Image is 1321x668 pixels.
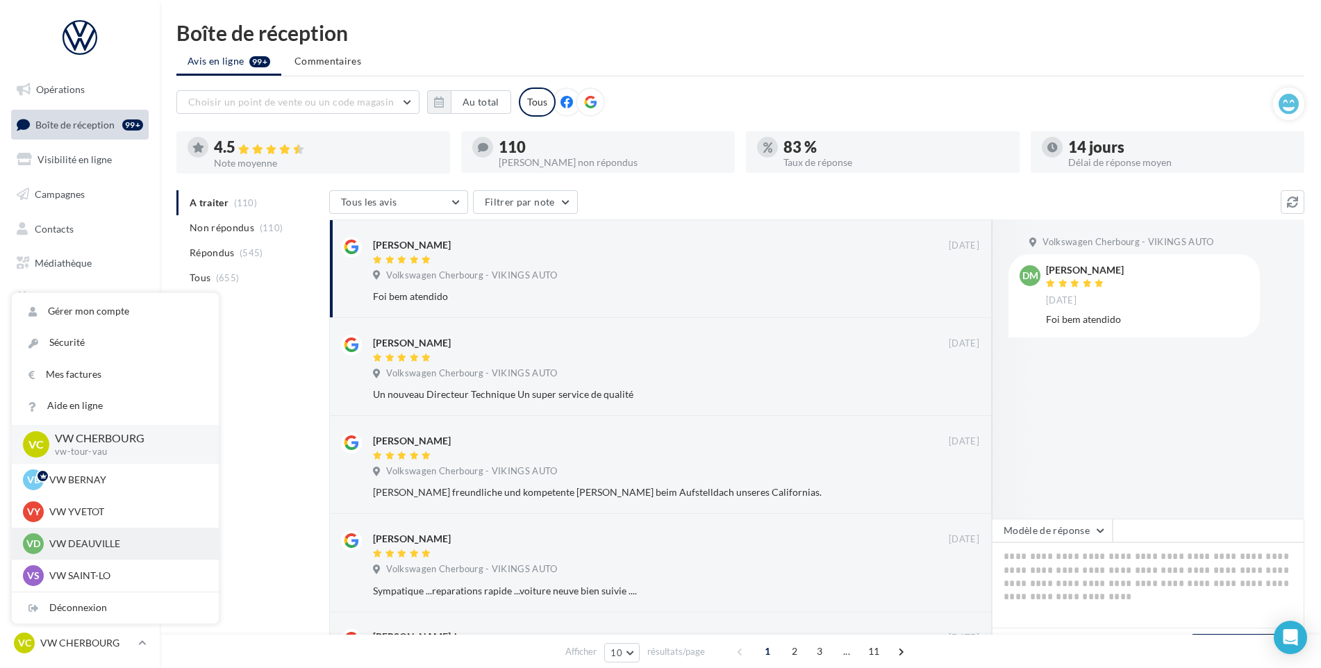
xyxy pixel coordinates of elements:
[1046,312,1249,326] div: Foi bem atendido
[329,190,468,214] button: Tous les avis
[473,190,578,214] button: Filtrer par note
[260,222,283,233] span: (110)
[12,359,219,390] a: Mes factures
[519,87,556,117] div: Tous
[373,434,451,448] div: [PERSON_NAME]
[55,431,197,446] p: VW CHERBOURG
[11,630,149,656] a: VC VW CHERBOURG
[190,246,235,260] span: Répondus
[373,336,451,350] div: [PERSON_NAME]
[949,533,979,546] span: [DATE]
[992,519,1113,542] button: Modèle de réponse
[427,90,511,114] button: Au total
[8,318,151,359] a: PLV et print personnalisable
[341,196,397,208] span: Tous les avis
[373,584,889,598] div: Sympatique ...reparations rapide ...voiture neuve bien suivie ....
[1046,294,1077,307] span: [DATE]
[49,473,202,487] p: VW BERNAY
[1022,269,1038,283] span: DM
[386,269,557,282] span: Volkswagen Cherbourg - VIKINGS AUTO
[49,537,202,551] p: VW DEAUVILLE
[12,327,219,358] a: Sécurité
[8,110,151,140] a: Boîte de réception99+
[176,22,1304,43] div: Boîte de réception
[35,257,92,269] span: Médiathèque
[18,636,31,650] span: VC
[1068,158,1293,167] div: Délai de réponse moyen
[27,569,40,583] span: VS
[1274,621,1307,654] div: Open Intercom Messenger
[214,140,439,156] div: 4.5
[12,592,219,624] div: Déconnexion
[610,647,622,658] span: 10
[373,532,451,546] div: [PERSON_NAME]
[1046,265,1124,275] div: [PERSON_NAME]
[190,271,210,285] span: Tous
[647,645,705,658] span: résultats/page
[373,238,451,252] div: [PERSON_NAME]
[35,188,85,200] span: Campagnes
[35,118,115,130] span: Boîte de réception
[27,505,40,519] span: VY
[38,153,112,165] span: Visibilité en ligne
[12,390,219,421] a: Aide en ligne
[499,158,724,167] div: [PERSON_NAME] non répondus
[8,215,151,244] a: Contacts
[27,473,40,487] span: VB
[386,367,557,380] span: Volkswagen Cherbourg - VIKINGS AUTO
[836,640,858,662] span: ...
[216,272,240,283] span: (655)
[783,140,1008,155] div: 83 %
[49,505,202,519] p: VW YVETOT
[386,563,557,576] span: Volkswagen Cherbourg - VIKINGS AUTO
[26,537,40,551] span: VD
[8,180,151,209] a: Campagnes
[949,632,979,644] span: [DATE]
[8,283,151,312] a: Calendrier
[28,436,44,452] span: VC
[1042,236,1213,249] span: Volkswagen Cherbourg - VIKINGS AUTO
[240,247,263,258] span: (545)
[863,640,886,662] span: 11
[12,296,219,327] a: Gérer mon compte
[40,636,133,650] p: VW CHERBOURG
[783,158,1008,167] div: Taux de réponse
[373,290,889,303] div: Foi bem atendido
[808,640,831,662] span: 3
[565,645,597,658] span: Afficher
[451,90,511,114] button: Au total
[8,75,151,104] a: Opérations
[188,96,394,108] span: Choisir un point de vente ou un code magasin
[783,640,806,662] span: 2
[35,222,74,234] span: Contacts
[949,435,979,448] span: [DATE]
[176,90,419,114] button: Choisir un point de vente ou un code magasin
[373,630,475,644] div: [PERSON_NAME]-horn
[294,54,361,68] span: Commentaires
[49,569,202,583] p: VW SAINT-LO
[756,640,779,662] span: 1
[35,292,81,303] span: Calendrier
[604,643,640,662] button: 10
[190,221,254,235] span: Non répondus
[949,337,979,350] span: [DATE]
[8,145,151,174] a: Visibilité en ligne
[55,446,197,458] p: vw-tour-vau
[36,83,85,95] span: Opérations
[214,158,439,168] div: Note moyenne
[373,485,889,499] div: [PERSON_NAME] freundliche und kompetente [PERSON_NAME] beim Aufstelldach unseres Californias.
[8,249,151,278] a: Médiathèque
[1068,140,1293,155] div: 14 jours
[122,119,143,131] div: 99+
[386,465,557,478] span: Volkswagen Cherbourg - VIKINGS AUTO
[499,140,724,155] div: 110
[8,364,151,405] a: Campagnes DataOnDemand
[949,240,979,252] span: [DATE]
[373,387,889,401] div: Un nouveau Directeur Technique Un super service de qualité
